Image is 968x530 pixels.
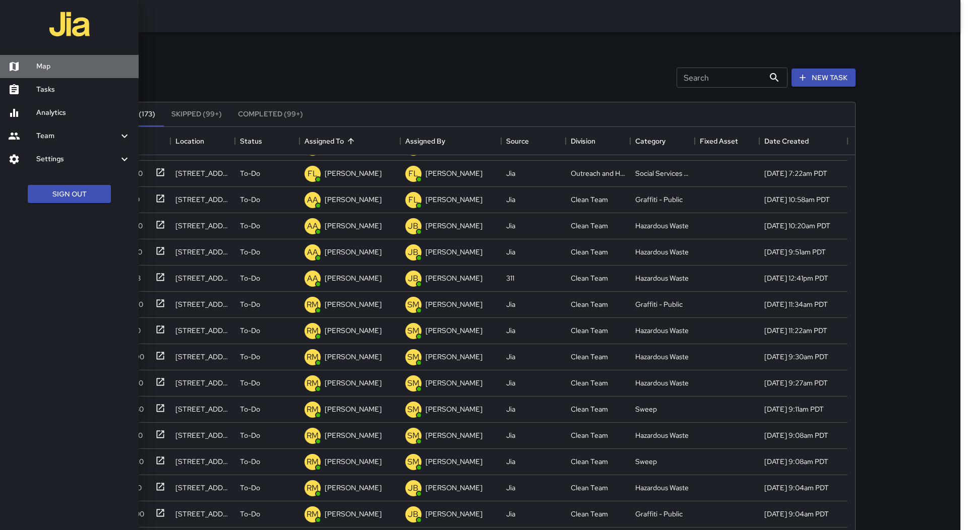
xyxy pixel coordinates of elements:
[36,107,131,118] h6: Analytics
[28,185,111,204] button: Sign Out
[36,154,118,165] h6: Settings
[36,61,131,72] h6: Map
[36,130,118,142] h6: Team
[49,4,90,44] img: jia-logo
[36,84,131,95] h6: Tasks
